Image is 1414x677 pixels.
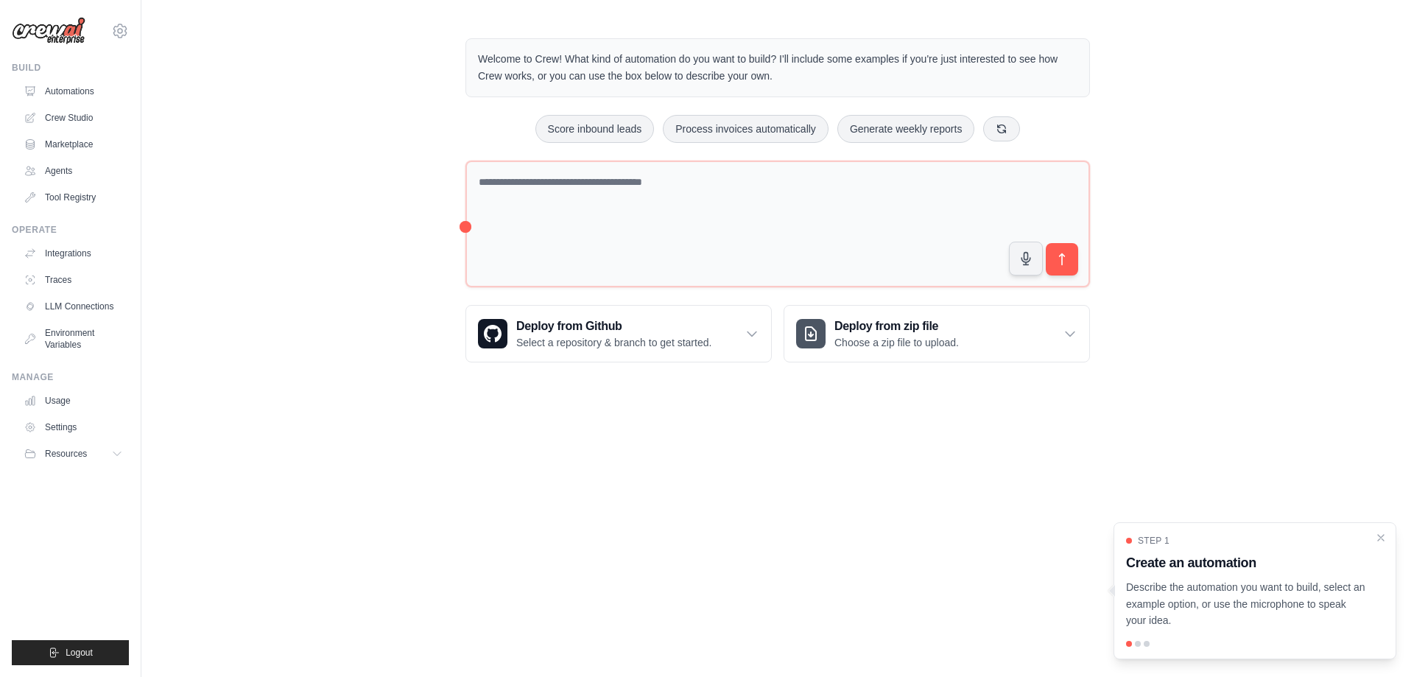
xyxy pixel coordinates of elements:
[18,268,129,292] a: Traces
[1375,532,1387,544] button: Close walkthrough
[18,442,129,466] button: Resources
[18,186,129,209] a: Tool Registry
[535,115,655,143] button: Score inbound leads
[18,242,129,265] a: Integrations
[12,371,129,383] div: Manage
[663,115,829,143] button: Process invoices automatically
[516,335,711,350] p: Select a repository & branch to get started.
[1126,579,1366,629] p: Describe the automation you want to build, select an example option, or use the microphone to spe...
[18,133,129,156] a: Marketplace
[834,335,959,350] p: Choose a zip file to upload.
[18,295,129,318] a: LLM Connections
[45,448,87,460] span: Resources
[837,115,975,143] button: Generate weekly reports
[834,318,959,335] h3: Deploy from zip file
[18,321,129,357] a: Environment Variables
[12,17,85,45] img: Logo
[18,159,129,183] a: Agents
[18,415,129,439] a: Settings
[1126,553,1366,573] h3: Create an automation
[18,389,129,413] a: Usage
[516,318,711,335] h3: Deploy from Github
[478,51,1077,85] p: Welcome to Crew! What kind of automation do you want to build? I'll include some examples if you'...
[12,224,129,236] div: Operate
[18,106,129,130] a: Crew Studio
[12,640,129,665] button: Logout
[66,647,93,659] span: Logout
[1138,535,1169,547] span: Step 1
[12,62,129,74] div: Build
[18,80,129,103] a: Automations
